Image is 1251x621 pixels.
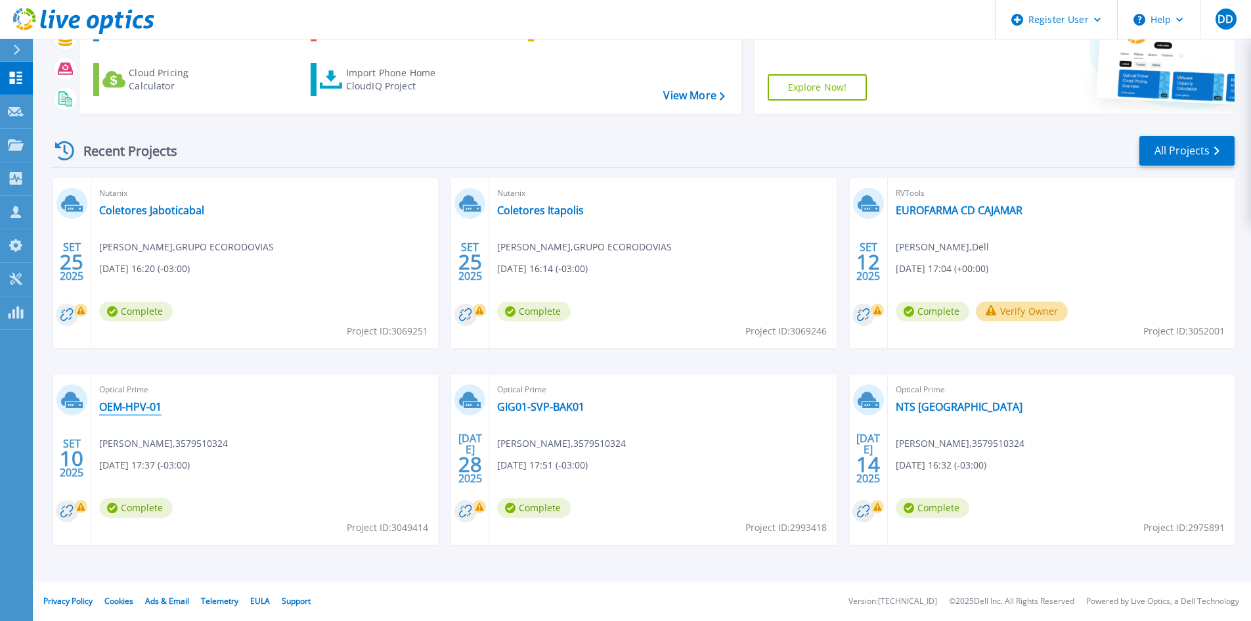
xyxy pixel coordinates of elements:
span: [DATE] 16:14 (-03:00) [497,262,588,276]
span: Nutanix [497,186,828,200]
span: 12 [856,256,880,267]
span: [DATE] 17:51 (-03:00) [497,458,588,472]
span: Project ID: 3052001 [1143,324,1225,338]
a: Cloud Pricing Calculator [93,63,240,96]
div: Cloud Pricing Calculator [129,66,234,93]
div: SET 2025 [59,238,84,286]
span: [PERSON_NAME] , 3579510324 [896,436,1024,451]
span: Complete [896,302,969,321]
a: EUROFARMA CD CAJAMAR [896,204,1022,217]
span: Optical Prime [497,382,828,397]
a: View More [663,89,724,102]
a: NTS [GEOGRAPHIC_DATA] [896,400,1022,413]
span: [PERSON_NAME] , GRUPO ECORODOVIAS [497,240,672,254]
span: 10 [60,453,83,464]
div: SET 2025 [856,238,881,286]
a: Support [282,595,311,607]
li: © 2025 Dell Inc. All Rights Reserved [949,597,1074,606]
div: SET 2025 [458,238,483,286]
a: Ads & Email [145,595,189,607]
div: [DATE] 2025 [458,434,483,482]
span: Project ID: 2993418 [745,520,827,535]
a: Telemetry [201,595,238,607]
li: Powered by Live Optics, a Dell Technology [1086,597,1239,606]
span: RVTools [896,186,1227,200]
span: Project ID: 3069251 [347,324,428,338]
span: Optical Prime [99,382,430,397]
span: [PERSON_NAME] , 3579510324 [497,436,626,451]
li: Version: [TECHNICAL_ID] [848,597,937,606]
div: Recent Projects [51,135,195,167]
span: Complete [497,498,571,518]
a: Coletores Itapolis [497,204,584,217]
div: SET 2025 [59,434,84,482]
span: Project ID: 2975891 [1143,520,1225,535]
span: Project ID: 3049414 [347,520,428,535]
span: [PERSON_NAME] , GRUPO ECORODOVIAS [99,240,274,254]
span: 28 [458,459,482,470]
a: Cookies [104,595,133,607]
span: [DATE] 17:04 (+00:00) [896,262,988,276]
span: 25 [60,256,83,267]
a: Coletores Jaboticabal [99,204,204,217]
a: OEM-HPV-01 [99,400,162,413]
span: [PERSON_NAME] , Dell [896,240,989,254]
span: [DATE] 16:32 (-03:00) [896,458,986,472]
div: [DATE] 2025 [856,434,881,482]
span: Complete [99,302,173,321]
span: DD [1218,14,1233,24]
button: Verify Owner [976,302,1068,321]
span: Project ID: 3069246 [745,324,827,338]
span: [DATE] 17:37 (-03:00) [99,458,190,472]
span: Complete [896,498,969,518]
a: Explore Now! [768,74,867,101]
a: EULA [250,595,270,607]
span: Complete [99,498,173,518]
span: Nutanix [99,186,430,200]
span: Optical Prime [896,382,1227,397]
span: [DATE] 16:20 (-03:00) [99,262,190,276]
a: All Projects [1139,136,1235,166]
span: Complete [497,302,571,321]
div: Import Phone Home CloudIQ Project [346,66,449,93]
span: 25 [458,256,482,267]
span: 14 [856,459,880,470]
span: [PERSON_NAME] , 3579510324 [99,436,228,451]
a: GIG01-SVP-BAK01 [497,400,584,413]
a: Privacy Policy [43,595,93,607]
